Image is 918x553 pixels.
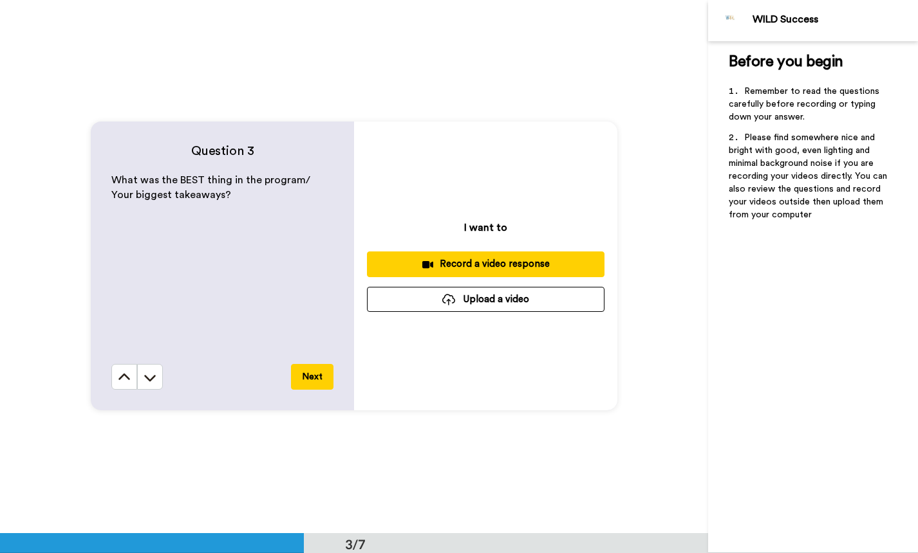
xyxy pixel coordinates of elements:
[753,14,917,26] div: WILD Success
[111,142,333,160] h4: Question 3
[324,535,386,553] div: 3/7
[729,54,843,69] span: Before you begin
[111,175,313,200] span: What was the BEST thing in the program/ Your biggest takeaways?
[729,133,890,219] span: Please find somewhere nice and bright with good, even lighting and minimal background noise if yo...
[464,220,507,235] p: I want to
[367,251,604,276] button: Record a video response
[715,5,746,36] img: Profile Image
[729,87,882,122] span: Remember to read the questions carefully before recording or typing down your answer.
[377,257,594,271] div: Record a video response
[367,287,604,312] button: Upload a video
[291,364,333,390] button: Next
